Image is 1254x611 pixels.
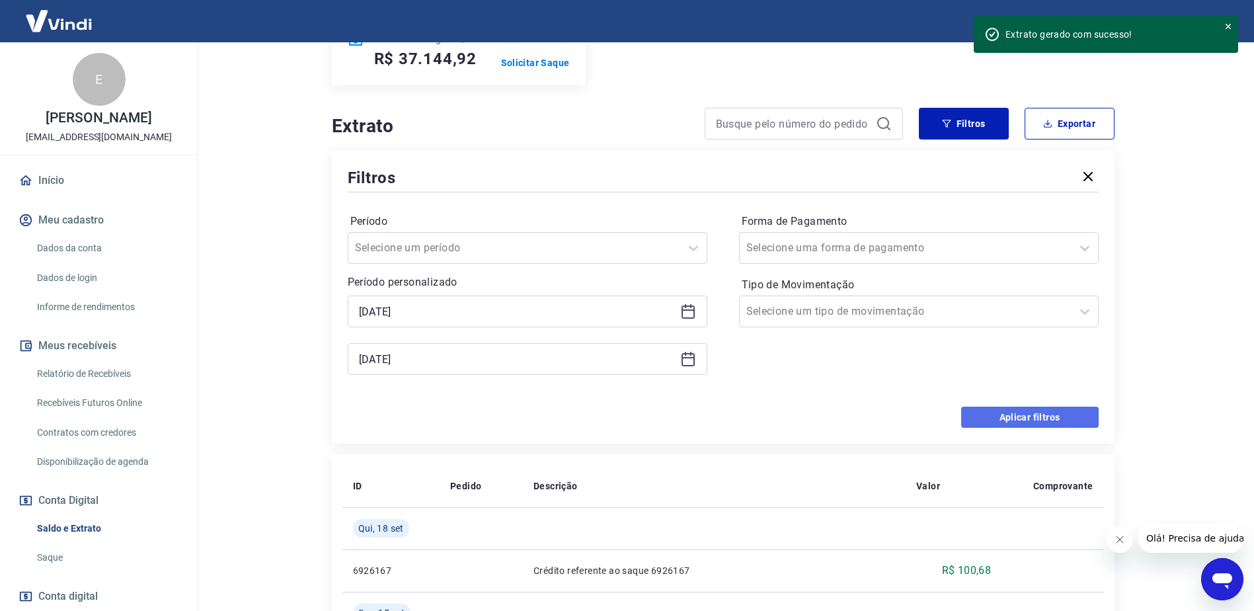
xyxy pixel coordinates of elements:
[916,479,940,493] p: Valor
[32,265,182,292] a: Dados de login
[533,564,895,577] p: Crédito referente ao saque 6926167
[374,48,477,69] h5: R$ 37.144,92
[348,167,397,188] h5: Filtros
[16,582,182,611] a: Conta digital
[32,389,182,417] a: Recebíveis Futuros Online
[348,274,707,290] p: Período personalizado
[533,479,578,493] p: Descrição
[16,166,182,195] a: Início
[32,235,182,262] a: Dados da conta
[32,419,182,446] a: Contratos com credores
[38,587,98,606] span: Conta digital
[450,479,481,493] p: Pedido
[16,1,102,41] img: Vindi
[359,349,675,369] input: Data final
[16,486,182,515] button: Conta Digital
[16,206,182,235] button: Meu cadastro
[716,114,871,134] input: Busque pelo número do pedido
[32,294,182,321] a: Informe de rendimentos
[742,214,1096,229] label: Forma de Pagamento
[16,331,182,360] button: Meus recebíveis
[359,302,675,321] input: Data inicial
[32,360,182,387] a: Relatório de Recebíveis
[742,277,1096,293] label: Tipo de Movimentação
[46,111,151,125] p: [PERSON_NAME]
[332,113,689,140] h4: Extrato
[73,53,126,106] div: E
[1107,526,1133,553] iframe: Fechar mensagem
[501,56,570,69] a: Solicitar Saque
[1005,28,1208,41] div: Extrato gerado com sucesso!
[1201,558,1243,600] iframe: Botão para abrir a janela de mensagens
[1191,9,1238,34] button: Sair
[919,108,1009,140] button: Filtros
[32,544,182,571] a: Saque
[8,9,111,20] span: Olá! Precisa de ajuda?
[350,214,705,229] label: Período
[26,130,172,144] p: [EMAIL_ADDRESS][DOMAIN_NAME]
[353,479,362,493] p: ID
[32,448,182,475] a: Disponibilização de agenda
[32,515,182,542] a: Saldo e Extrato
[353,564,430,577] p: 6926167
[1138,524,1243,553] iframe: Mensagem da empresa
[1025,108,1115,140] button: Exportar
[942,563,992,579] p: R$ 100,68
[961,407,1099,428] button: Aplicar filtros
[358,522,404,535] span: Qui, 18 set
[1033,479,1093,493] p: Comprovante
